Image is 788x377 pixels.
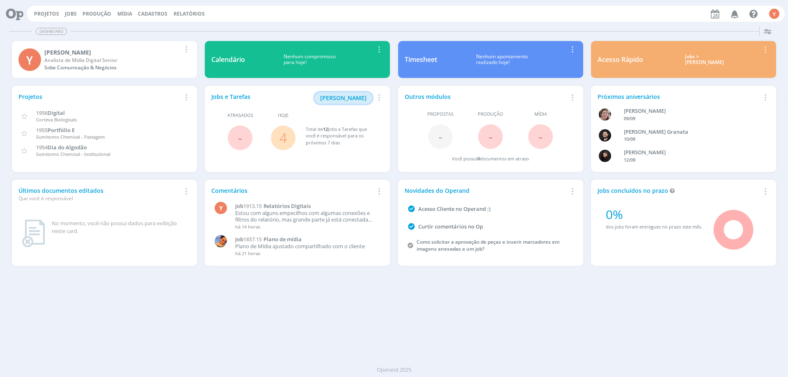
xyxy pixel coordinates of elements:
[405,55,437,64] div: Timesheet
[769,7,780,21] button: Y
[36,143,87,151] a: 1954Dia do Algodão
[598,92,760,101] div: Próximos aniversários
[138,10,167,17] span: Cadastros
[279,129,287,146] a: 4
[427,111,454,118] span: Propostas
[36,144,48,151] span: 1954
[418,223,483,230] a: Curtir comentários no Op
[624,115,635,121] span: 09/09
[18,186,181,202] div: Últimos documentos editados
[44,64,181,71] div: Sobe Comunicação & Negócios
[624,107,757,115] div: Aline Beatriz Jackisch
[263,202,311,210] span: Relatórios Digitais
[624,136,635,142] span: 10/09
[36,117,77,123] span: Corteva Biologicals
[48,109,65,117] span: Digital
[437,54,567,66] div: Nenhum apontamento realizado hoje!
[534,111,547,118] span: Mídia
[211,92,374,104] div: Jobs e Tarefas
[405,92,567,101] div: Outros módulos
[263,235,302,243] span: Plano de mídia
[36,126,48,134] span: 1955
[65,10,77,17] a: Jobs
[48,126,75,134] span: Portfólio E
[649,54,760,66] div: Jobs > [PERSON_NAME]
[52,219,187,235] div: No momento, você não possui dados para exibição neste card.
[235,236,379,243] a: Job1857.15Plano de mídia
[599,150,611,162] img: L
[36,134,105,140] span: Sumitomo Chemical - Pastagem
[174,10,205,17] a: Relatórios
[36,28,67,35] span: Dashboard
[36,109,65,117] a: 1956Digital
[135,11,170,17] button: Cadastros
[227,112,253,119] span: Atrasados
[624,149,757,157] div: Luana da Silva de Andrade
[599,129,611,142] img: B
[624,128,757,136] div: Bruno Corralo Granata
[438,128,442,145] span: -
[82,10,111,17] a: Produção
[245,54,374,66] div: Nenhum compromisso para hoje!
[769,9,779,19] div: Y
[18,92,181,101] div: Projetos
[599,108,611,121] img: A
[18,48,41,71] div: Y
[478,111,503,118] span: Produção
[12,41,197,78] a: Y[PERSON_NAME]Analista de Mídia Digital SeniorSobe Comunicação & Negócios
[36,109,48,117] span: 1956
[44,48,181,57] div: Yuri Lopardo
[215,202,227,214] div: Y
[314,92,372,104] button: [PERSON_NAME]
[211,186,374,195] div: Comentários
[243,236,262,243] span: 1857.15
[320,94,367,102] span: [PERSON_NAME]
[598,55,643,64] div: Acesso Rápido
[235,250,260,256] span: há 21 horas
[398,41,583,78] a: TimesheetNenhum apontamentorealizado hoje!
[115,11,135,17] button: Mídia
[235,210,379,223] p: Estou com alguns empecilhos com algumas conexões e filtros do relatório, mas grande parte já está...
[488,128,492,145] span: -
[314,94,372,101] a: [PERSON_NAME]
[606,224,702,231] div: dos jobs foram entregues no prazo este mês.
[243,203,262,210] span: 1913.15
[34,10,59,17] a: Projetos
[238,129,242,146] span: -
[32,11,62,17] button: Projetos
[36,126,75,134] a: 1955Portfólio E
[306,126,376,146] div: Total de Jobs e Tarefas que você é responsável para os próximos 7 dias
[211,55,245,64] div: Calendário
[405,186,567,195] div: Novidades do Operand
[117,10,132,17] a: Mídia
[22,219,45,247] img: dashboard_not_found.png
[624,157,635,163] span: 12/09
[80,11,114,17] button: Produção
[36,151,110,157] span: Sumitomo Chemical - Institucional
[48,144,87,151] span: Dia do Algodão
[235,203,379,210] a: Job1913.15Relatórios Digitais
[452,155,529,162] div: Você possui documentos em atraso
[417,238,559,252] a: Como solicitar a aprovação de peças e inserir marcadores em imagens anexadas a um job?
[18,195,181,202] div: Que você é responsável
[215,235,227,247] img: L
[62,11,79,17] button: Jobs
[606,205,702,224] div: 0%
[598,186,760,195] div: Jobs concluídos no prazo
[418,205,490,212] a: Acesso Cliente no Operand :)
[323,126,328,132] span: 12
[44,57,181,64] div: Analista de Mídia Digital Senior
[278,112,289,119] span: Hoje
[477,155,480,162] span: 0
[171,11,207,17] button: Relatórios
[235,243,379,250] p: Plano de Mídia ajustado compartilhado com o cliente
[538,128,543,145] span: -
[235,224,260,230] span: há 14 horas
